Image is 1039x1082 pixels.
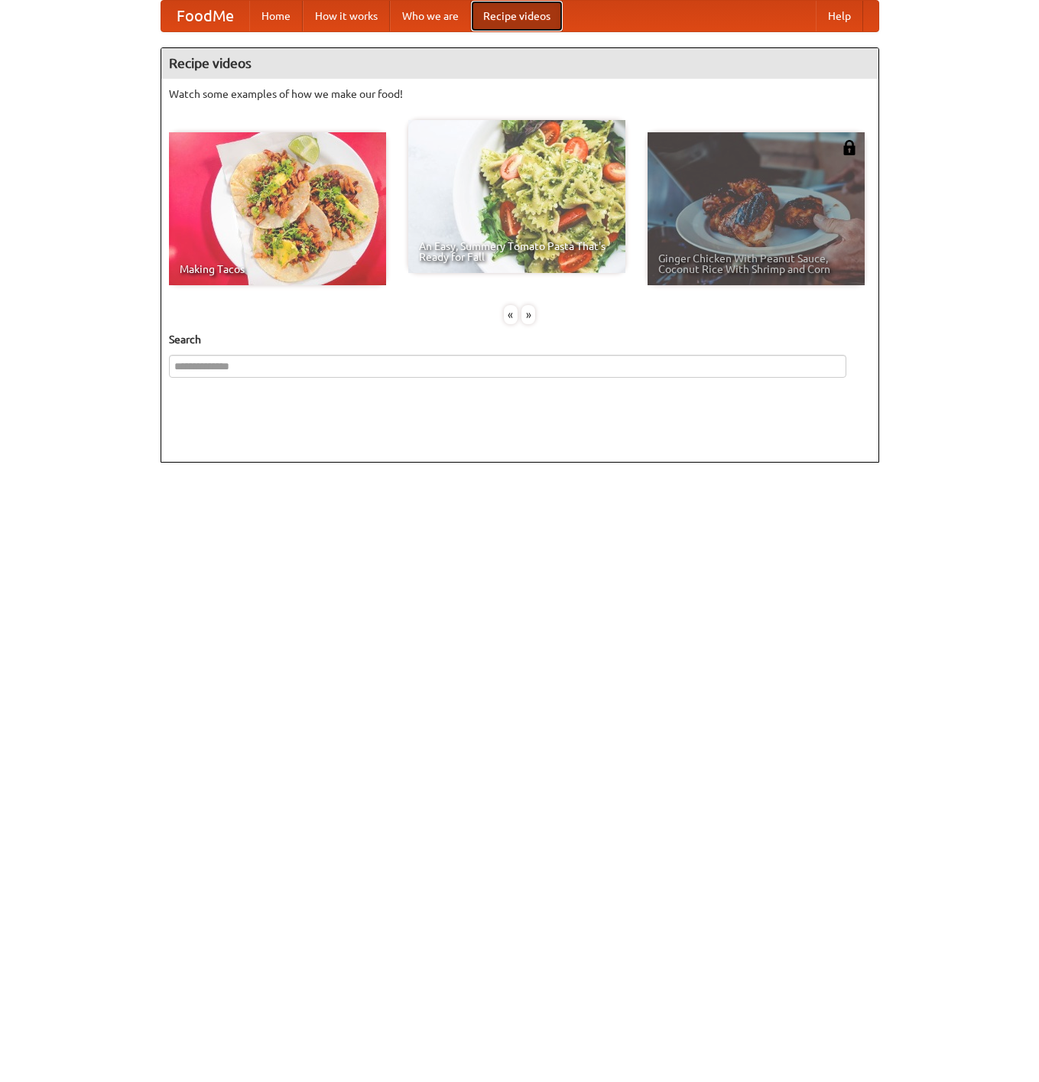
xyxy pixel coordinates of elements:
a: Home [249,1,303,31]
a: Making Tacos [169,132,386,285]
h4: Recipe videos [161,48,878,79]
img: 483408.png [842,140,857,155]
a: Who we are [390,1,471,31]
a: How it works [303,1,390,31]
span: Making Tacos [180,264,375,275]
h5: Search [169,332,871,347]
span: An Easy, Summery Tomato Pasta That's Ready for Fall [419,241,615,262]
a: An Easy, Summery Tomato Pasta That's Ready for Fall [408,120,625,273]
a: Recipe videos [471,1,563,31]
p: Watch some examples of how we make our food! [169,86,871,102]
a: Help [816,1,863,31]
div: « [504,305,518,324]
a: FoodMe [161,1,249,31]
div: » [521,305,535,324]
